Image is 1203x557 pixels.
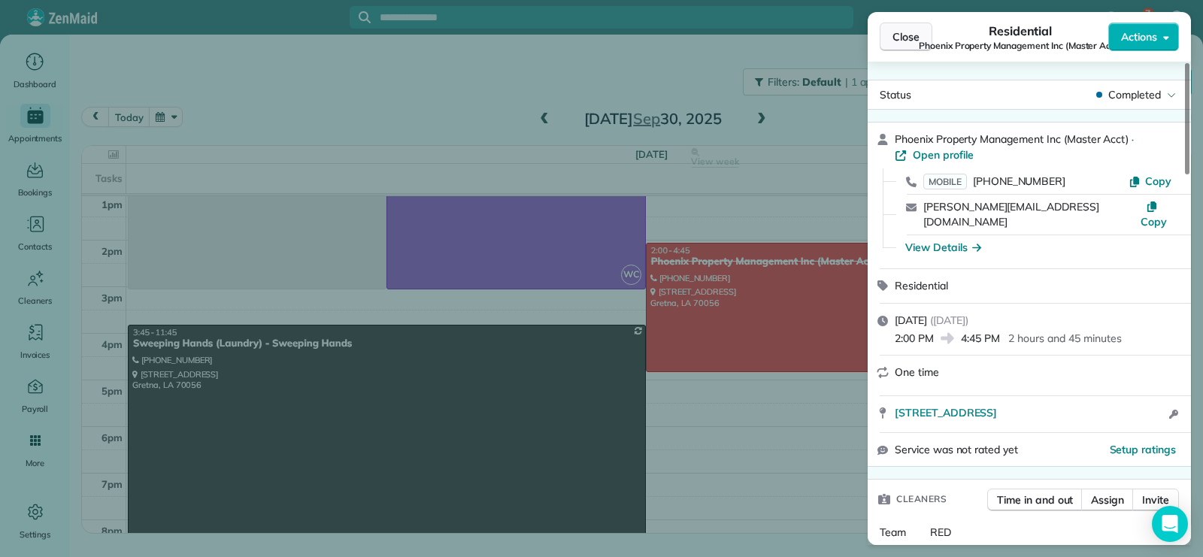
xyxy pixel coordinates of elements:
button: View Details [905,240,981,255]
span: Team [880,525,906,539]
span: Copy [1141,215,1167,229]
span: Completed [1108,87,1161,102]
span: Setup ratings [1110,443,1177,456]
button: Setup ratings [1110,442,1177,457]
span: Assign [1091,492,1124,507]
span: ( [DATE] ) [930,313,968,327]
a: MOBILE[PHONE_NUMBER] [923,174,1065,189]
button: Open access information [1165,405,1182,423]
button: Close [880,23,932,51]
div: Open Intercom Messenger [1152,506,1188,542]
button: Copy [1136,199,1171,229]
span: Residential [895,279,948,292]
span: Phoenix Property Management Inc (Master Acct) [895,132,1129,146]
span: RED [930,525,951,539]
span: Open profile [913,147,974,162]
a: Open profile [895,147,974,162]
span: Time in and out [997,492,1073,507]
span: Copy [1145,174,1171,188]
a: [STREET_ADDRESS] [895,405,1165,420]
span: Actions [1121,29,1157,44]
a: [PERSON_NAME][EMAIL_ADDRESS][DOMAIN_NAME] [923,200,1099,229]
span: · [1129,133,1137,145]
span: Cleaners [896,492,947,507]
span: [DATE] [895,313,927,327]
span: Phoenix Property Management Inc (Master Acct) [919,40,1122,52]
button: Invite [1132,489,1179,511]
p: 2 hours and 45 minutes [1008,331,1121,346]
span: [STREET_ADDRESS] [895,405,997,420]
span: 2:00 PM [895,331,934,346]
button: Copy [1129,174,1171,189]
span: 4:45 PM [961,331,1000,346]
button: Time in and out [987,489,1083,511]
span: Invite [1142,492,1169,507]
span: One time [895,365,939,379]
span: Residential [989,22,1053,40]
span: Service was not rated yet [895,442,1018,458]
span: Status [880,88,911,101]
span: Close [892,29,920,44]
span: [PHONE_NUMBER] [973,174,1065,188]
span: MOBILE [923,174,967,189]
button: Assign [1081,489,1134,511]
